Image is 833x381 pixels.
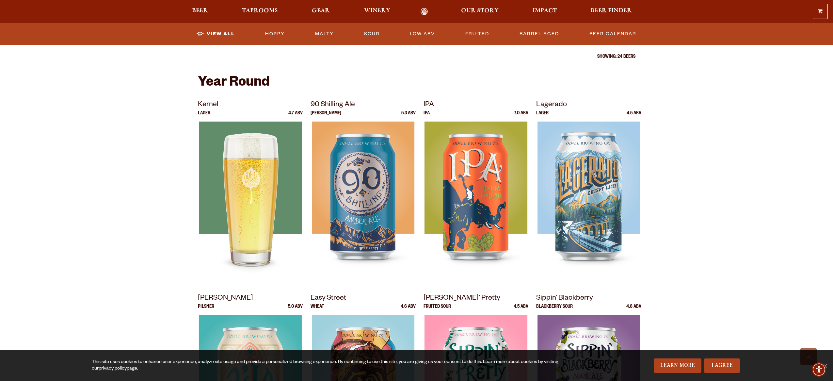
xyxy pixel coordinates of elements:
[627,111,641,122] p: 4.5 ABV
[311,111,341,122] p: [PERSON_NAME]
[461,8,499,13] span: Our Story
[311,293,416,305] p: Easy Street
[654,358,702,373] a: Learn More
[626,305,641,315] p: 4.6 ABV
[198,55,635,60] p: Showing: 24 Beers
[704,358,740,373] a: I Agree
[238,8,282,15] a: Taprooms
[536,99,641,111] p: Lagerado
[537,122,640,285] img: Lagerado
[425,122,527,285] img: IPA
[424,293,529,305] p: [PERSON_NAME]’ Pretty
[463,26,492,41] a: Fruited
[536,293,641,305] p: Sippin’ Blackberry
[536,111,549,122] p: Lager
[311,99,416,111] p: 90 Shilling Ale
[457,8,503,15] a: Our Story
[199,122,301,285] img: Kernel
[586,8,636,15] a: Beer Finder
[311,99,416,285] a: 90 Shilling Ale [PERSON_NAME] 5.3 ABV 90 Shilling Ale 90 Shilling Ale
[591,8,632,13] span: Beer Finder
[192,8,208,13] span: Beer
[424,305,451,315] p: Fruited Sour
[288,305,303,315] p: 5.0 ABV
[424,99,529,285] a: IPA IPA 7.0 ABV IPA IPA
[242,8,278,13] span: Taprooms
[198,99,303,285] a: Kernel Lager 4.7 ABV Kernel Kernel
[263,26,287,41] a: Hoppy
[198,305,214,315] p: Pilsner
[800,348,817,365] a: Scroll to top
[533,8,557,13] span: Impact
[528,8,561,15] a: Impact
[812,362,826,377] div: Accessibility Menu
[364,8,390,13] span: Winery
[517,26,562,41] a: Barrel Aged
[412,8,437,15] a: Odell Home
[536,305,573,315] p: Blackberry Sour
[361,26,382,41] a: Sour
[407,26,438,41] a: Low ABV
[424,99,529,111] p: IPA
[308,8,334,15] a: Gear
[424,111,430,122] p: IPA
[198,75,635,91] h2: Year Round
[288,111,303,122] p: 4.7 ABV
[312,26,336,41] a: Malty
[514,111,528,122] p: 7.0 ABV
[401,305,416,315] p: 4.6 ABV
[312,8,330,13] span: Gear
[92,359,572,372] div: This site uses cookies to enhance user experience, analyze site usage and provide a personalized ...
[198,111,210,122] p: Lager
[312,122,414,285] img: 90 Shilling Ale
[198,293,303,305] p: [PERSON_NAME]
[536,99,641,285] a: Lagerado Lager 4.5 ABV Lagerado Lagerado
[514,305,528,315] p: 4.5 ABV
[188,8,212,15] a: Beer
[360,8,394,15] a: Winery
[194,26,237,41] a: View All
[587,26,639,41] a: Beer Calendar
[99,366,127,372] a: privacy policy
[198,99,303,111] p: Kernel
[311,305,324,315] p: Wheat
[401,111,416,122] p: 5.3 ABV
